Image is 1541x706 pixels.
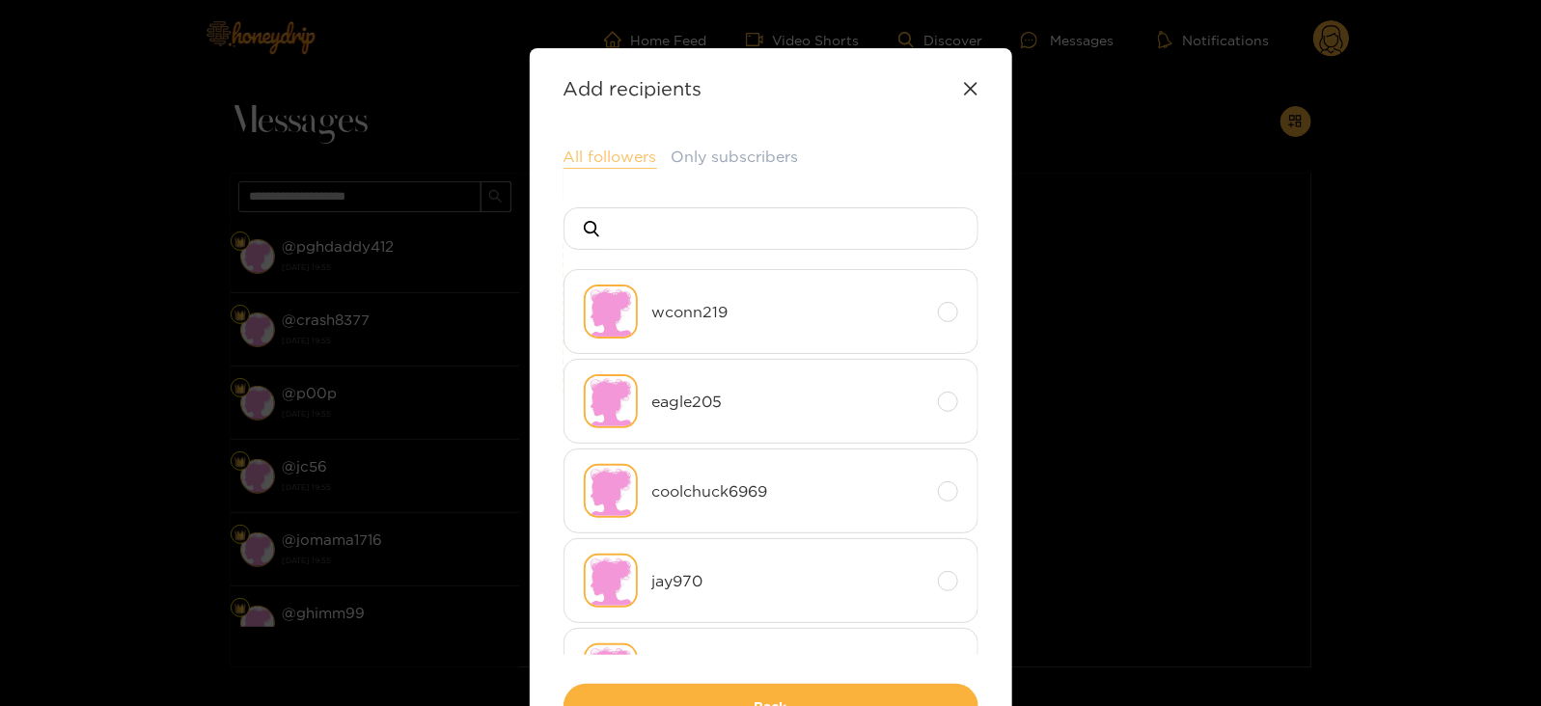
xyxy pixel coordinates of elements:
img: no-avatar.png [584,285,638,339]
span: wconn219 [652,301,923,323]
button: All followers [564,146,657,169]
span: eagle205 [652,391,923,413]
img: no-avatar.png [584,554,638,608]
span: coolchuck6969 [652,480,923,502]
strong: Add recipients [564,77,702,99]
img: no-avatar.png [584,643,638,697]
img: no-avatar.png [584,464,638,518]
button: Only subscribers [672,146,799,168]
span: jay970 [652,570,923,592]
img: no-avatar.png [584,374,638,428]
